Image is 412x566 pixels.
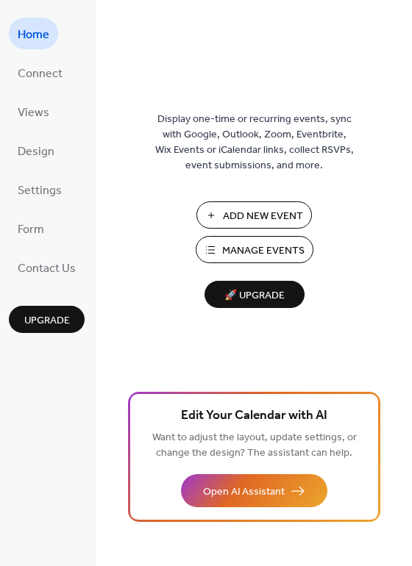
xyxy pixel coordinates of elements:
[196,201,312,229] button: Add New Event
[18,101,49,124] span: Views
[18,140,54,163] span: Design
[9,173,71,205] a: Settings
[9,18,58,49] a: Home
[18,257,76,280] span: Contact Us
[18,62,63,85] span: Connect
[9,251,85,283] a: Contact Us
[196,236,313,263] button: Manage Events
[223,209,303,224] span: Add New Event
[155,112,354,173] span: Display one-time or recurring events, sync with Google, Outlook, Zoom, Eventbrite, Wix Events or ...
[9,57,71,88] a: Connect
[181,406,327,426] span: Edit Your Calendar with AI
[18,24,49,46] span: Home
[18,218,44,241] span: Form
[9,96,58,127] a: Views
[9,306,85,333] button: Upgrade
[181,474,327,507] button: Open AI Assistant
[152,428,357,463] span: Want to adjust the layout, update settings, or change the design? The assistant can help.
[203,484,285,500] span: Open AI Assistant
[9,212,53,244] a: Form
[18,179,62,202] span: Settings
[24,313,70,329] span: Upgrade
[9,135,63,166] a: Design
[222,243,305,259] span: Manage Events
[205,281,305,308] button: 🚀 Upgrade
[213,286,296,306] span: 🚀 Upgrade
